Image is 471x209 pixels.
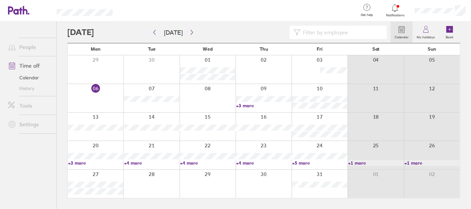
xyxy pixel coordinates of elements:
[236,160,291,166] a: +4 more
[428,46,436,52] span: Sun
[203,46,213,52] span: Wed
[413,33,439,39] label: My holidays
[348,160,404,166] a: +1 more
[391,33,413,39] label: Calendar
[91,46,101,52] span: Mon
[68,160,123,166] a: +3 more
[391,22,413,43] a: Calendar
[384,3,406,17] a: Notifications
[404,160,460,166] a: +1 more
[3,40,56,54] a: People
[124,160,179,166] a: +4 more
[236,103,291,109] a: +3 more
[180,160,235,166] a: +4 more
[3,99,56,112] a: Tools
[148,46,156,52] span: Tue
[300,26,383,39] input: Filter by employee
[372,46,380,52] span: Sat
[442,33,458,39] label: Book
[159,27,188,38] button: [DATE]
[3,59,56,72] a: Time off
[292,160,348,166] a: +5 more
[3,72,56,83] a: Calendar
[413,22,439,43] a: My holidays
[3,118,56,131] a: Settings
[356,13,378,17] span: Get help
[384,13,406,17] span: Notifications
[317,46,323,52] span: Fri
[3,83,56,94] a: History
[260,46,268,52] span: Thu
[439,22,460,43] a: Book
